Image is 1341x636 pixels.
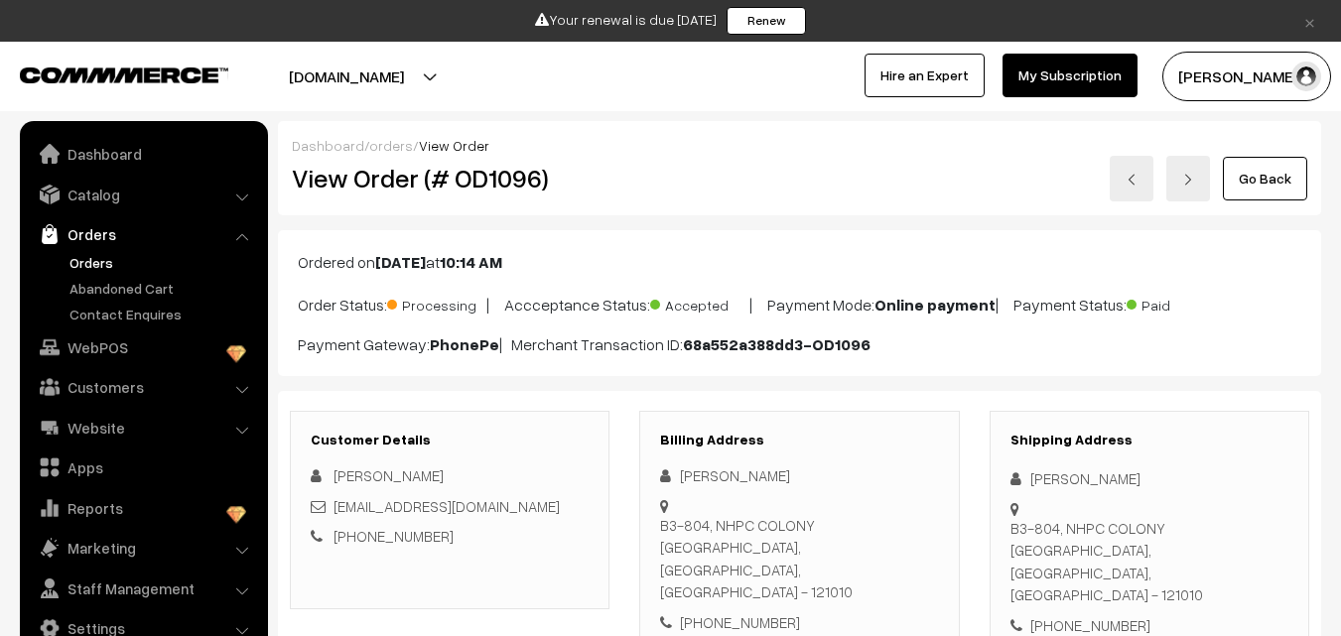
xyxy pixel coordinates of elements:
b: Online payment [874,295,996,315]
a: × [1296,9,1323,33]
div: B3-804, NHPC COLONY [GEOGRAPHIC_DATA], [GEOGRAPHIC_DATA], [GEOGRAPHIC_DATA] - 121010 [660,514,938,603]
button: [DOMAIN_NAME] [219,52,473,101]
p: Ordered on at [298,250,1301,274]
a: Abandoned Cart [65,278,261,299]
a: Orders [25,216,261,252]
a: Hire an Expert [865,54,985,97]
div: [PERSON_NAME] [1010,467,1288,490]
span: Accepted [650,290,749,316]
b: [DATE] [375,252,426,272]
img: user [1291,62,1321,91]
a: Dashboard [292,137,364,154]
a: [EMAIL_ADDRESS][DOMAIN_NAME] [334,497,560,515]
a: Website [25,410,261,445]
span: Processing [387,290,486,316]
a: WebPOS [25,329,261,365]
button: [PERSON_NAME] [1162,52,1331,101]
a: Customers [25,369,261,405]
span: [PERSON_NAME] [334,466,444,484]
div: [PHONE_NUMBER] [660,611,938,634]
a: Apps [25,449,261,485]
a: orders [369,137,413,154]
img: right-arrow.png [1182,174,1194,186]
h3: Shipping Address [1010,432,1288,448]
div: / / [292,135,1307,156]
p: Order Status: | Accceptance Status: | Payment Mode: | Payment Status: [298,290,1301,317]
div: [PERSON_NAME] [660,464,938,487]
b: 68a552a388dd3-OD1096 [683,334,871,354]
a: Renew [727,7,806,35]
a: Contact Enquires [65,304,261,324]
span: View Order [419,137,489,154]
span: Paid [1127,290,1226,316]
a: [PHONE_NUMBER] [334,527,454,545]
a: Staff Management [25,571,261,606]
img: COMMMERCE [20,67,228,82]
h3: Billing Address [660,432,938,448]
b: PhonePe [430,334,499,354]
a: Catalog [25,177,261,212]
img: left-arrow.png [1126,174,1138,186]
h2: View Order (# OD1096) [292,163,610,193]
a: COMMMERCE [20,62,194,85]
div: Your renewal is due [DATE] [7,7,1334,35]
p: Payment Gateway: | Merchant Transaction ID: [298,332,1301,356]
div: B3-804, NHPC COLONY [GEOGRAPHIC_DATA], [GEOGRAPHIC_DATA], [GEOGRAPHIC_DATA] - 121010 [1010,517,1288,606]
a: Reports [25,490,261,526]
a: Go Back [1223,157,1307,200]
b: 10:14 AM [440,252,502,272]
a: Orders [65,252,261,273]
a: My Subscription [1003,54,1138,97]
a: Marketing [25,530,261,566]
a: Dashboard [25,136,261,172]
h3: Customer Details [311,432,589,448]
